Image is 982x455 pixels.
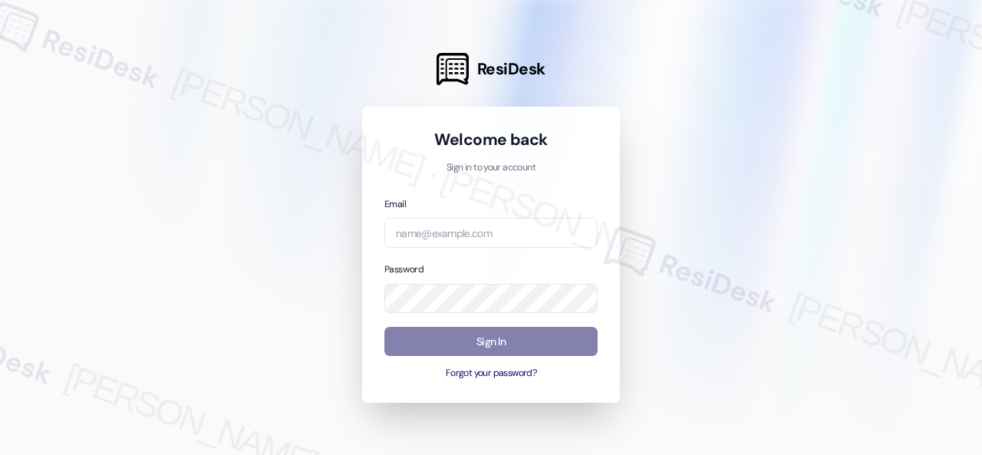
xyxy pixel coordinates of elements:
span: ResiDesk [477,58,545,80]
h1: Welcome back [384,129,598,150]
button: Forgot your password? [384,367,598,381]
img: ResiDesk Logo [437,53,469,85]
input: name@example.com [384,218,598,248]
label: Password [384,263,423,275]
label: Email [384,198,406,210]
p: Sign in to your account [384,161,598,175]
button: Sign In [384,327,598,357]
